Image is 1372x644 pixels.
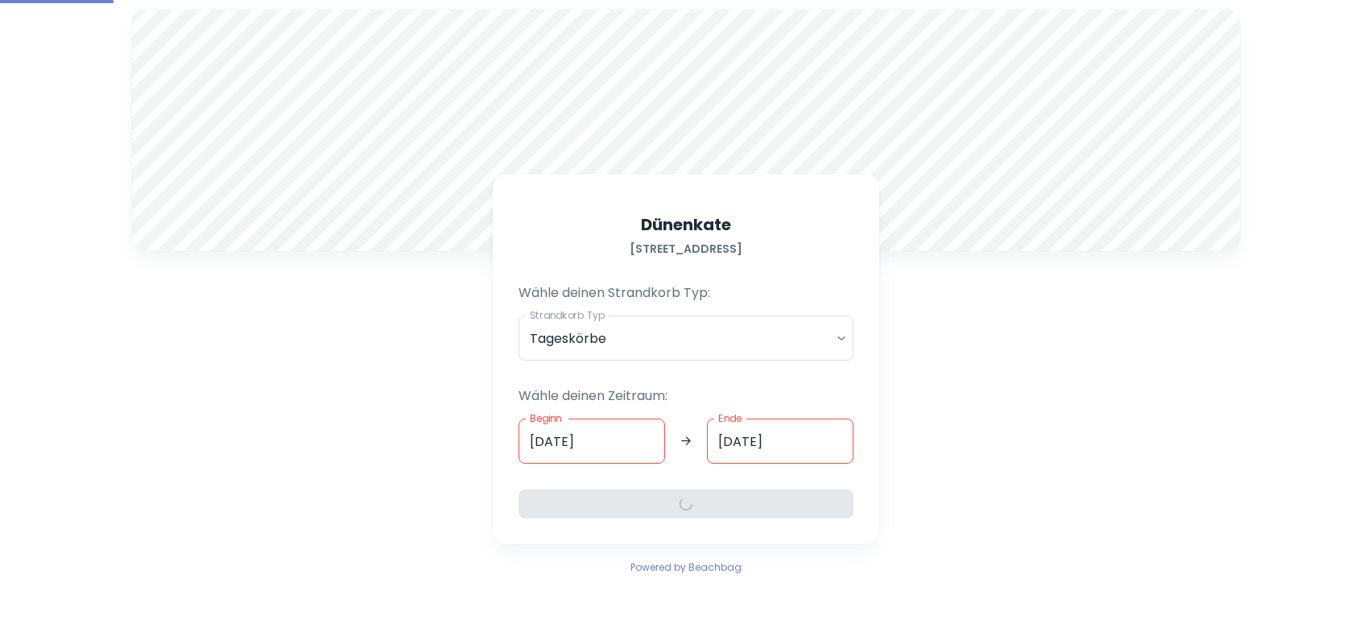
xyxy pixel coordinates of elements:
[519,316,853,361] div: Tageskörbe
[630,557,742,576] a: Powered by Beachbag
[707,419,853,464] input: dd.mm.yyyy
[630,240,742,258] h6: [STREET_ADDRESS]
[630,560,742,574] span: Powered by Beachbag
[718,411,742,425] label: Ende
[519,386,853,406] p: Wähle deinen Zeitraum:
[641,213,731,237] h5: Dünenkate
[530,411,562,425] label: Beginn
[519,283,853,303] p: Wähle deinen Strandkorb Typ:
[519,419,665,464] input: dd.mm.yyyy
[530,308,605,322] label: Strandkorb Typ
